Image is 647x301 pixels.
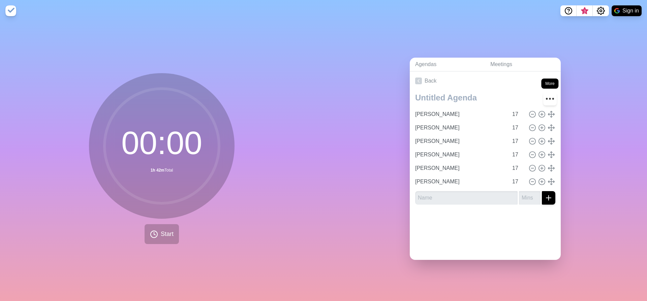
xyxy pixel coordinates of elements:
[543,92,557,106] button: More
[510,134,526,148] input: Mins
[412,121,508,134] input: Name
[577,5,593,16] button: What’s new
[582,8,587,14] span: 3
[5,5,16,16] img: timeblocks logo
[410,58,485,71] a: Agendas
[593,5,609,16] button: Settings
[560,5,577,16] button: Help
[614,8,620,13] img: google logo
[510,121,526,134] input: Mins
[485,58,561,71] a: Meetings
[410,71,561,90] a: Back
[145,224,179,244] button: Start
[510,175,526,188] input: Mins
[412,148,508,161] input: Name
[510,161,526,175] input: Mins
[161,230,174,239] span: Start
[510,108,526,121] input: Mins
[412,175,508,188] input: Name
[412,108,508,121] input: Name
[612,5,642,16] button: Sign in
[519,191,541,205] input: Mins
[412,161,508,175] input: Name
[415,191,518,205] input: Name
[412,134,508,148] input: Name
[510,148,526,161] input: Mins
